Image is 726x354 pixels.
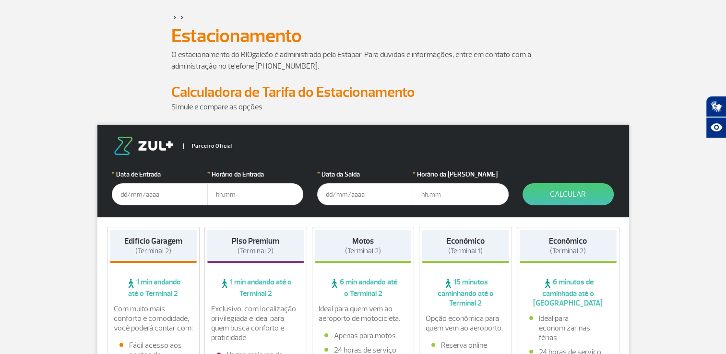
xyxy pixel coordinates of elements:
[324,331,402,341] li: Apenas para motos.
[171,83,555,101] h2: Calculadora de Tarifa do Estacionamento
[523,183,614,205] button: Calcular
[232,236,279,246] strong: Piso Premium
[171,101,555,113] p: Simule e compare as opções.
[448,247,483,256] span: (Terminal 1)
[124,236,182,246] strong: Edifício Garagem
[706,117,726,138] button: Abrir recursos assistivos.
[345,247,381,256] span: (Terminal 2)
[520,277,617,308] span: 6 minutos de caminhada até o [GEOGRAPHIC_DATA]
[549,236,587,246] strong: Econômico
[238,247,274,256] span: (Terminal 2)
[317,183,413,205] input: dd/mm/aaaa
[550,247,586,256] span: (Terminal 2)
[171,28,555,44] h1: Estacionamento
[207,169,303,179] label: Horário da Entrada
[706,96,726,138] div: Plugin de acessibilidade da Hand Talk.
[413,183,509,205] input: hh:mm
[317,169,413,179] label: Data da Saída
[114,304,193,333] p: Com muito mais conforto e comodidade, você poderá contar com:
[135,247,171,256] span: (Terminal 2)
[207,183,303,205] input: hh:mm
[207,277,304,298] span: 1 min andando até o Terminal 2
[173,12,177,23] a: >
[211,304,300,342] p: Exclusivo, com localização privilegiada e ideal para quem busca conforto e praticidade.
[112,183,208,205] input: dd/mm/aaaa
[529,314,607,342] li: Ideal para economizar nas férias
[112,169,208,179] label: Data de Entrada
[112,137,175,155] img: logo-zul.png
[706,96,726,117] button: Abrir tradutor de língua de sinais.
[110,277,197,298] span: 1 min andando até o Terminal 2
[180,12,184,23] a: >
[426,314,505,333] p: Opção econômica para quem vem ao aeroporto.
[183,143,233,149] span: Parceiro Oficial
[422,277,509,308] span: 15 minutos caminhando até o Terminal 2
[319,304,408,323] p: Ideal para quem vem ao aeroporto de motocicleta.
[413,169,509,179] label: Horário da [PERSON_NAME]
[352,236,374,246] strong: Motos
[171,49,555,72] p: O estacionamento do RIOgaleão é administrado pela Estapar. Para dúvidas e informações, entre em c...
[447,236,485,246] strong: Econômico
[431,341,500,350] li: Reserva online
[315,277,412,298] span: 6 min andando até o Terminal 2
